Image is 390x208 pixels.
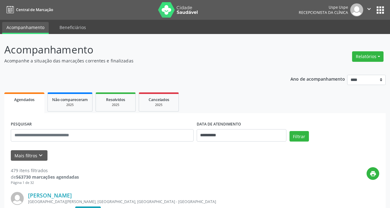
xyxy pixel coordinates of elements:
i:  [366,6,372,12]
div: [GEOGRAPHIC_DATA][PERSON_NAME], [GEOGRAPHIC_DATA], [GEOGRAPHIC_DATA] - [GEOGRAPHIC_DATA] [28,199,287,204]
span: Resolvidos [106,97,125,102]
p: Acompanhamento [4,42,271,57]
button: Relatórios [352,51,384,62]
i: print [370,170,376,177]
a: Central de Marcação [4,5,53,15]
button: apps [375,5,386,15]
img: img [350,3,363,16]
div: 2025 [100,103,131,107]
i: keyboard_arrow_down [37,152,44,159]
button:  [363,3,375,16]
a: Beneficiários [55,22,90,33]
p: Acompanhe a situação das marcações correntes e finalizadas [4,57,271,64]
span: Agendados [14,97,35,102]
div: 479 itens filtrados [11,167,79,174]
a: [PERSON_NAME] [28,192,72,199]
span: Não compareceram [52,97,88,102]
div: Página 1 de 32 [11,180,79,185]
button: Filtrar [289,131,309,142]
div: de [11,174,79,180]
span: Recepcionista da clínica [299,10,348,15]
button: print [367,167,379,180]
label: DATA DE ATENDIMENTO [197,120,241,129]
div: 2025 [143,103,174,107]
img: img [11,192,24,205]
strong: 563730 marcações agendadas [16,174,79,180]
span: Central de Marcação [16,7,53,12]
div: Uspe Uspe [299,5,348,10]
div: 2025 [52,103,88,107]
a: Acompanhamento [2,22,49,34]
span: Cancelados [149,97,169,102]
button: Mais filtroskeyboard_arrow_down [11,150,47,161]
p: Ano de acompanhamento [290,75,345,83]
label: PESQUISAR [11,120,32,129]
